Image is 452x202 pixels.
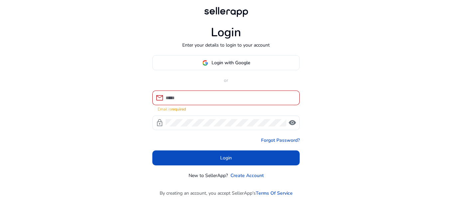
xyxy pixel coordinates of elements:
a: Terms Of Service [256,190,293,197]
a: Create Account [230,172,264,179]
img: google-logo.svg [202,60,208,66]
span: Login with Google [212,59,250,66]
p: Enter your details to login to your account [182,42,270,49]
p: New to SellerApp? [189,172,228,179]
span: Login [220,154,232,161]
h1: Login [211,25,241,40]
p: or [152,77,300,84]
a: Forgot Password? [261,137,300,144]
